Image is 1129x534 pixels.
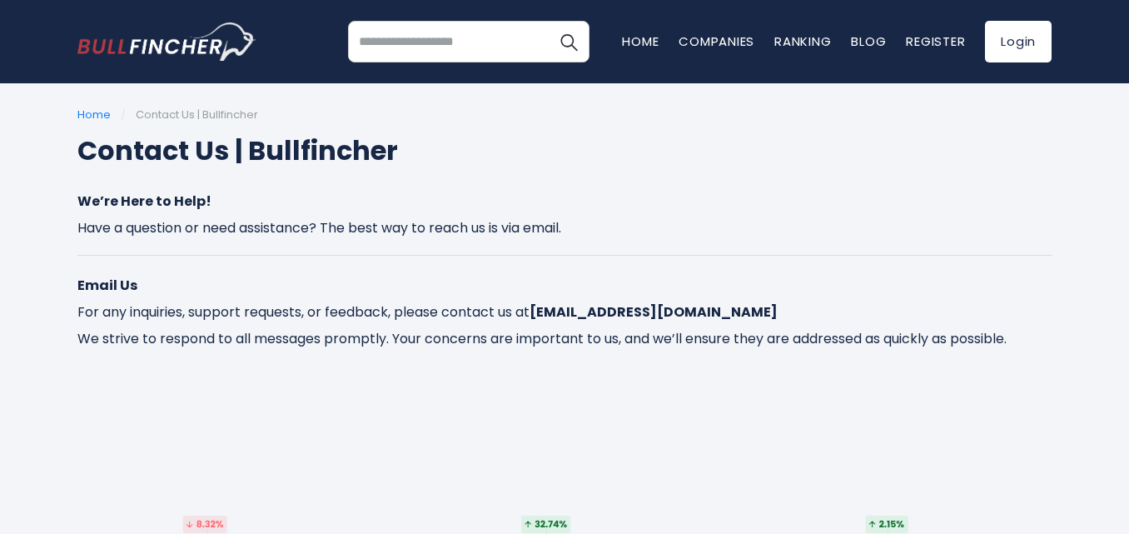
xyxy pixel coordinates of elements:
[77,192,211,211] strong: We’re Here to Help!
[622,32,659,50] a: Home
[77,272,1052,352] p: For any inquiries, support requests, or feedback, please contact us at We strive to respond to al...
[851,32,886,50] a: Blog
[77,276,137,295] strong: Email Us
[77,108,1052,122] ul: /
[679,32,754,50] a: Companies
[985,21,1052,62] a: Login
[77,107,111,122] a: Home
[77,131,1052,171] h1: Contact Us | Bullfincher
[77,22,256,61] a: Go to homepage
[906,32,965,50] a: Register
[774,32,831,50] a: Ranking
[136,107,258,122] span: Contact Us | Bullfincher
[530,302,778,322] strong: [EMAIL_ADDRESS][DOMAIN_NAME]
[77,188,1052,242] p: Have a question or need assistance? The best way to reach us is via email.
[77,22,256,61] img: bullfincher logo
[548,21,589,62] button: Search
